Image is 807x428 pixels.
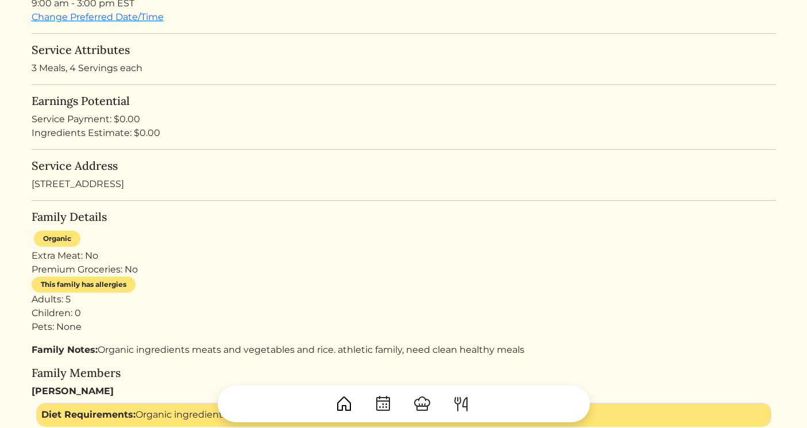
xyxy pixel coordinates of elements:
div: Adults: 5 Children: 0 Pets: None [32,293,776,334]
p: 3 Meals, 4 Servings each [32,61,776,75]
h5: Service Attributes [32,43,776,57]
h5: Family Members [32,366,776,380]
p: Organic ingredients meats and vegetables and rice. athletic family, need clean healthy meals [32,343,776,357]
a: Change Preferred Date/Time [32,11,164,22]
div: [STREET_ADDRESS] [32,159,776,191]
h5: Earnings Potential [32,94,776,108]
strong: Family Notes: [32,344,98,355]
img: ForkKnife-55491504ffdb50bab0c1e09e7649658475375261d09fd45db06cec23bce548bf.svg [452,395,470,413]
div: Organic [34,231,80,247]
div: Ingredients Estimate: $0.00 [32,126,776,140]
img: CalendarDots-5bcf9d9080389f2a281d69619e1c85352834be518fbc73d9501aef674afc0d57.svg [374,395,392,413]
h5: Service Address [32,159,776,173]
img: ChefHat-a374fb509e4f37eb0702ca99f5f64f3b6956810f32a249b33092029f8484b388.svg [413,395,431,413]
div: Extra Meat: No [32,249,776,263]
h5: Family Details [32,210,776,224]
div: This family has allergies [32,277,136,293]
img: House-9bf13187bcbb5817f509fe5e7408150f90897510c4275e13d0d5fca38e0b5951.svg [335,395,353,413]
div: Service Payment: $0.00 [32,112,776,126]
div: Premium Groceries: No [32,263,776,277]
